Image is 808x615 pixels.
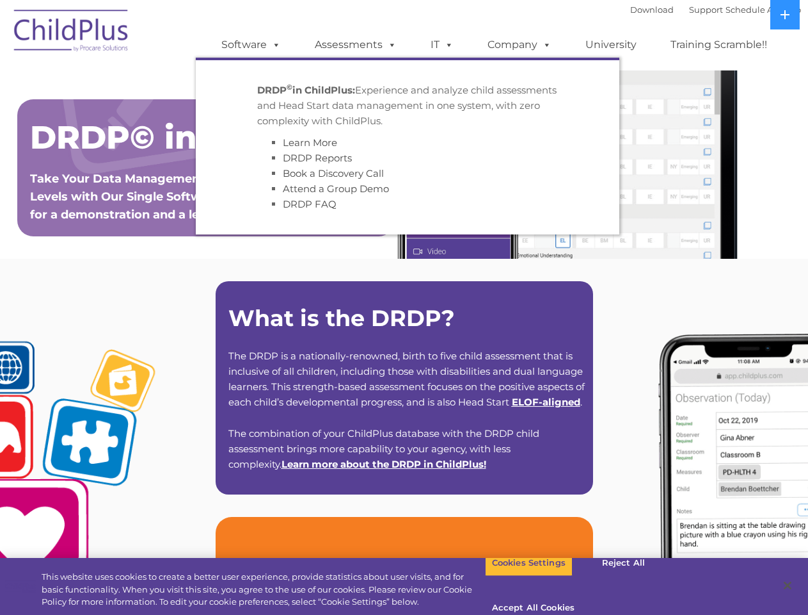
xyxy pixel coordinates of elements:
span: The combination of your ChildPlus database with the DRDP child assessment brings more capability ... [228,427,539,470]
a: Schedule A Demo [725,4,801,15]
span: Take Your Data Management and Assessments to New Levels with Our Single Software Solutionnstratio... [30,172,379,222]
span: The DRDP is a nationally-renowned, birth to five child assessment that is inclusive of all childr... [228,350,585,408]
strong: What is the DRDP? [228,304,455,332]
a: University [573,32,649,58]
a: Book a Discovery Call [283,167,384,179]
a: Company [475,32,564,58]
a: ELOF-aligned [512,396,580,408]
button: Cookies Settings [485,550,573,577]
button: Close [773,571,802,600]
a: IT [418,32,466,58]
span: DRDP© in ChildPlus [30,118,369,157]
a: Software [209,32,294,58]
a: Learn More [283,136,337,149]
a: Assessments [302,32,409,58]
span: ! [281,458,486,470]
a: Download [630,4,674,15]
button: Reject All [583,550,663,577]
div: This website uses cookies to create a better user experience, provide statistics about user visit... [42,571,485,609]
a: Support [689,4,723,15]
a: DRDP Reports [283,152,352,164]
sup: © [287,83,292,92]
strong: DRDP in ChildPlus: [257,84,355,96]
p: Experience and analyze child assessments and Head Start data management in one system, with zero ... [257,83,558,129]
a: Learn more about the DRDP in ChildPlus [281,458,484,470]
a: DRDP FAQ [283,198,337,210]
font: | [630,4,801,15]
a: Attend a Group Demo [283,183,389,195]
img: ChildPlus by Procare Solutions [8,1,136,65]
a: Training Scramble!! [658,32,780,58]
